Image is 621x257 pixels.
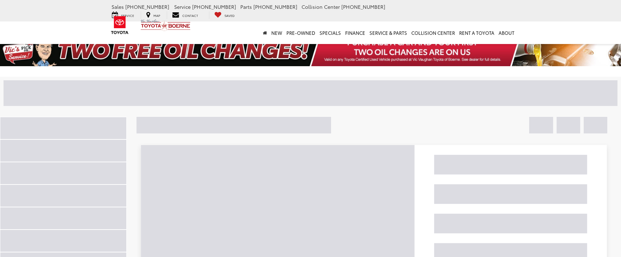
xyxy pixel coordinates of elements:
[317,21,343,44] a: Specials
[253,3,297,10] span: [PHONE_NUMBER]
[121,13,134,18] span: Service
[140,19,191,31] img: Vic Vaughan Toyota of Boerne
[224,13,235,18] span: Saved
[284,21,317,44] a: Pre-Owned
[341,3,385,10] span: [PHONE_NUMBER]
[112,3,124,10] span: Sales
[209,11,240,19] a: My Saved Vehicles
[153,13,160,18] span: Map
[141,11,165,19] a: Map
[496,21,517,44] a: About
[343,21,367,44] a: Finance
[302,3,340,10] span: Collision Center
[457,21,496,44] a: Rent a Toyota
[125,3,169,10] span: [PHONE_NUMBER]
[107,11,139,19] a: Service
[261,21,269,44] a: Home
[167,11,203,19] a: Contact
[409,21,457,44] a: Collision Center
[182,13,198,18] span: Contact
[240,3,252,10] span: Parts
[107,14,133,37] img: Toyota
[269,21,284,44] a: New
[174,3,191,10] span: Service
[367,21,409,44] a: Service & Parts: Opens in a new tab
[192,3,236,10] span: [PHONE_NUMBER]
